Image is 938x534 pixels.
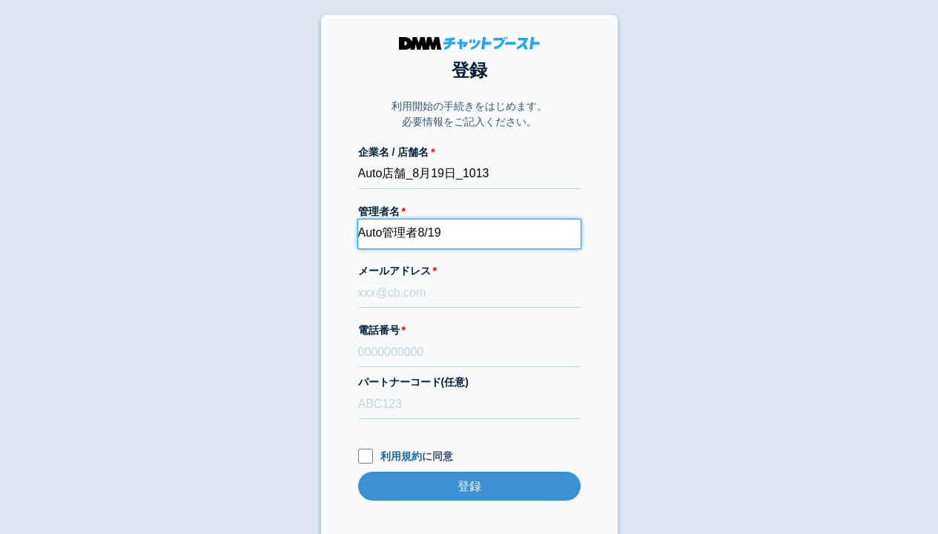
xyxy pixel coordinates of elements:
p: 利用開始の手続きをはじめます。 必要情報をご記入ください。 [392,99,547,130]
input: 会話 太郎 [358,220,581,248]
input: xxx@cb.com [358,279,581,308]
input: 登録 [358,472,581,501]
label: 企業名 / 店舗名 [358,145,581,160]
input: 株式会社チャットブースト [358,160,581,189]
label: に同意 [358,449,581,464]
input: ABC123 [358,390,581,419]
label: 電話番号 [358,323,581,338]
img: DMMチャットブースト [399,37,540,50]
input: 利用規約に同意 [358,449,373,464]
label: パートナーコード(任意) [358,375,581,390]
input: 0000000000 [358,338,581,367]
h1: 登録 [358,57,581,84]
label: メールアドレス [358,263,581,279]
a: 利用規約 [380,450,422,462]
label: 管理者名 [358,204,581,220]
